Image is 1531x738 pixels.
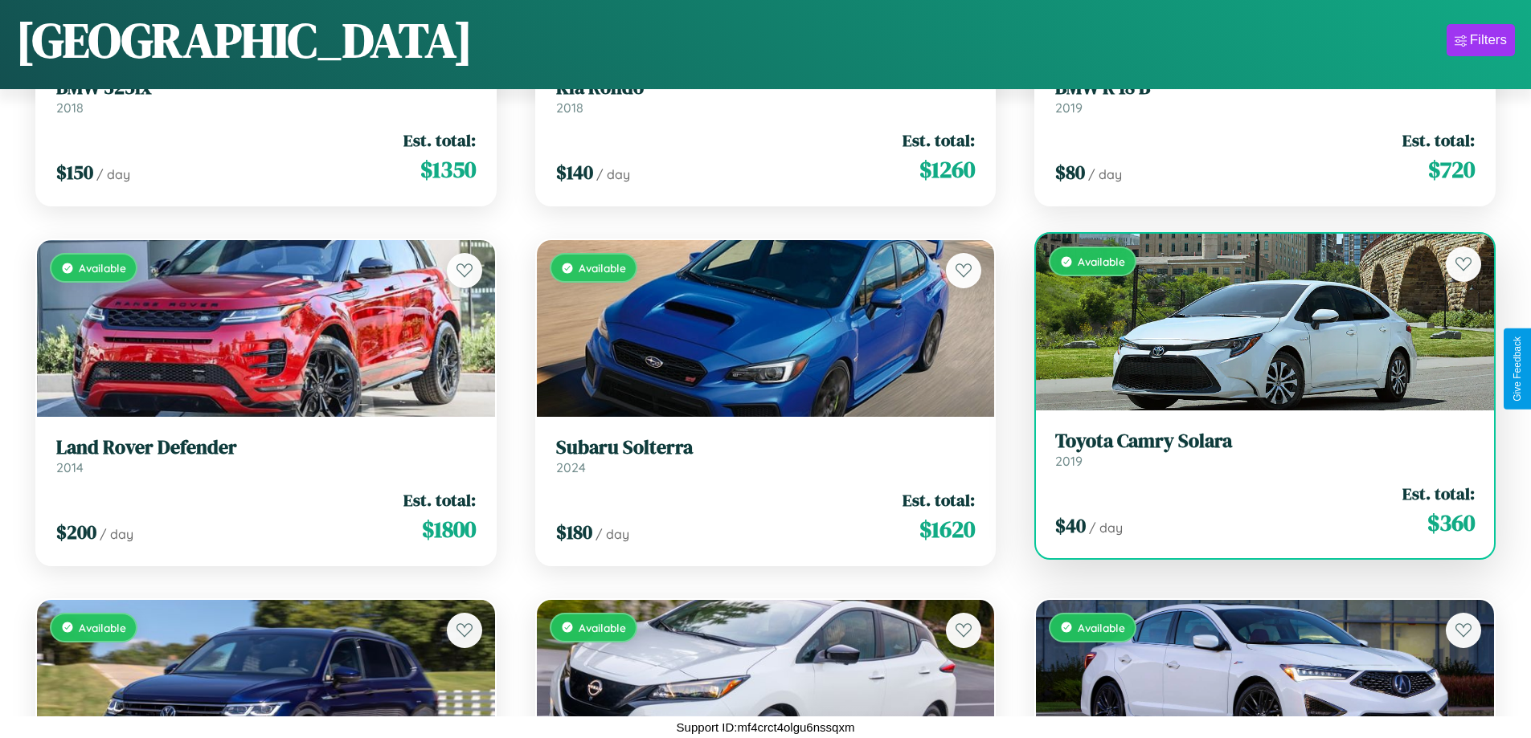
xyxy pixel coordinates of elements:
[1055,76,1475,116] a: BMW R 18 B2019
[1470,32,1507,48] div: Filters
[1078,621,1125,634] span: Available
[556,436,976,475] a: Subaru Solterra2024
[1402,128,1475,152] span: Est. total:
[16,7,473,73] h1: [GEOGRAPHIC_DATA]
[79,621,126,634] span: Available
[56,159,93,186] span: $ 150
[579,261,626,275] span: Available
[56,459,84,475] span: 2014
[919,153,975,186] span: $ 1260
[903,128,975,152] span: Est. total:
[56,436,476,475] a: Land Rover Defender2014
[1428,153,1475,186] span: $ 720
[596,166,630,182] span: / day
[556,519,592,545] span: $ 180
[79,261,126,275] span: Available
[596,526,629,542] span: / day
[420,153,476,186] span: $ 1350
[1078,255,1125,268] span: Available
[1055,453,1083,469] span: 2019
[903,488,975,512] span: Est. total:
[556,436,976,459] h3: Subaru Solterra
[1089,520,1123,536] span: / day
[1055,159,1085,186] span: $ 80
[1402,482,1475,505] span: Est. total:
[403,488,476,512] span: Est. total:
[96,166,130,182] span: / day
[556,76,976,116] a: Kia Rondo2018
[1055,430,1475,453] h3: Toyota Camry Solara
[1055,430,1475,469] a: Toyota Camry Solara2019
[56,100,84,116] span: 2018
[56,436,476,459] h3: Land Rover Defender
[556,100,583,116] span: 2018
[422,513,476,545] span: $ 1800
[1055,100,1083,116] span: 2019
[1427,507,1475,539] span: $ 360
[556,159,593,186] span: $ 140
[1512,336,1523,402] div: Give Feedback
[556,459,586,475] span: 2024
[100,526,133,542] span: / day
[579,621,626,634] span: Available
[56,519,96,545] span: $ 200
[677,716,855,738] p: Support ID: mf4crct4olgu6nssqxm
[1055,512,1086,539] span: $ 40
[1088,166,1122,182] span: / day
[403,128,476,152] span: Est. total:
[919,513,975,545] span: $ 1620
[56,76,476,116] a: BMW 325ix2018
[1447,24,1515,56] button: Filters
